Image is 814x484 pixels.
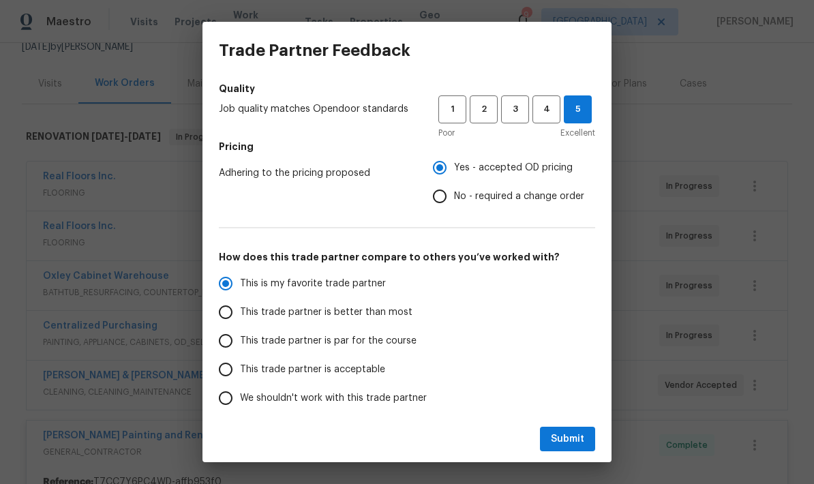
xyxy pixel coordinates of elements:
h3: Trade Partner Feedback [219,41,410,60]
button: 4 [532,95,560,123]
span: 2 [471,102,496,117]
span: No - required a change order [454,190,584,204]
span: This trade partner is better than most [240,305,412,320]
button: 3 [501,95,529,123]
span: Yes - accepted OD pricing [454,161,573,175]
button: 5 [564,95,592,123]
span: 3 [502,102,528,117]
button: Submit [540,427,595,452]
span: This trade partner is par for the course [240,334,417,348]
span: Job quality matches Opendoor standards [219,102,417,116]
h5: How does this trade partner compare to others you’ve worked with? [219,250,595,264]
button: 1 [438,95,466,123]
span: Submit [551,431,584,448]
h5: Pricing [219,140,595,153]
span: This is my favorite trade partner [240,277,386,291]
div: How does this trade partner compare to others you’ve worked with? [219,269,595,412]
span: We shouldn't work with this trade partner [240,391,427,406]
button: 2 [470,95,498,123]
span: 1 [440,102,465,117]
span: Excellent [560,126,595,140]
span: Adhering to the pricing proposed [219,166,411,180]
span: 5 [564,102,591,117]
h5: Quality [219,82,595,95]
span: Poor [438,126,455,140]
div: Pricing [433,153,595,211]
span: This trade partner is acceptable [240,363,385,377]
span: 4 [534,102,559,117]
